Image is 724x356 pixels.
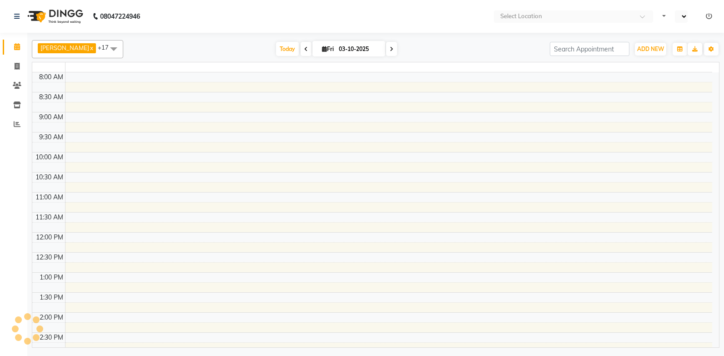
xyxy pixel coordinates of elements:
div: Select Location [500,12,542,21]
div: 10:30 AM [34,173,65,182]
div: 9:30 AM [37,132,65,142]
button: ADD NEW [635,43,666,56]
input: Search Appointment [550,42,629,56]
div: 8:30 AM [37,92,65,102]
div: 11:30 AM [34,213,65,222]
span: Today [276,42,299,56]
span: Fri [320,46,336,52]
a: x [89,44,93,51]
img: logo [23,4,85,29]
span: [PERSON_NAME] [40,44,89,51]
div: 2:30 PM [38,333,65,342]
div: 10:00 AM [34,153,65,162]
b: 08047224946 [100,4,140,29]
div: 1:30 PM [38,293,65,302]
div: 12:00 PM [34,233,65,242]
div: 12:30 PM [34,253,65,262]
div: 1:00 PM [38,273,65,282]
div: 2:00 PM [38,313,65,322]
div: 8:00 AM [37,72,65,82]
div: 9:00 AM [37,112,65,122]
div: 11:00 AM [34,193,65,202]
span: ADD NEW [637,46,664,52]
span: +17 [98,44,116,51]
input: 2025-10-03 [336,42,382,56]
